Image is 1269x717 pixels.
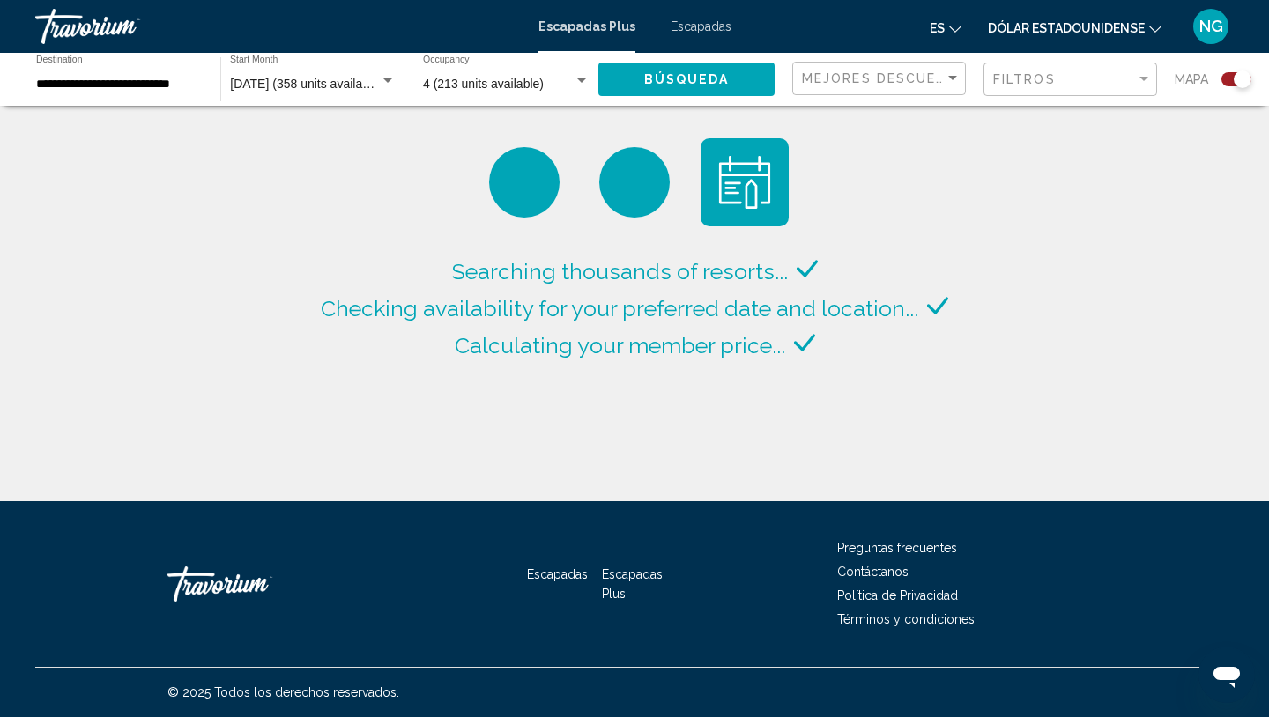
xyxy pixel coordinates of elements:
[35,9,521,44] a: Travorium
[423,77,544,91] span: 4 (213 units available)
[644,73,730,87] span: Búsqueda
[837,541,957,555] a: Preguntas frecuentes
[455,332,785,358] span: Calculating your member price...
[837,588,958,602] a: Política de Privacidad
[527,567,588,581] a: Escapadas
[167,558,344,610] a: Travorium
[167,685,399,699] font: © 2025 Todos los derechos reservados.
[602,567,663,601] a: Escapadas Plus
[1188,8,1234,45] button: Menú de usuario
[930,15,961,41] button: Cambiar idioma
[598,63,775,95] button: Búsqueda
[1199,17,1223,35] font: NG
[983,62,1157,98] button: Filter
[930,21,945,35] font: es
[452,258,788,285] span: Searching thousands of resorts...
[671,19,731,33] a: Escapadas
[837,565,909,579] a: Contáctanos
[230,77,382,91] span: [DATE] (358 units available)
[988,21,1145,35] font: Dólar estadounidense
[321,295,918,322] span: Checking availability for your preferred date and location...
[802,71,961,86] mat-select: Sort by
[538,19,635,33] a: Escapadas Plus
[837,612,975,626] a: Términos y condiciones
[1175,67,1208,92] span: Mapa
[988,15,1161,41] button: Cambiar moneda
[993,72,1056,86] span: Filtros
[1198,647,1255,703] iframe: Botón para iniciar la ventana de mensajería
[802,71,979,85] span: Mejores descuentos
